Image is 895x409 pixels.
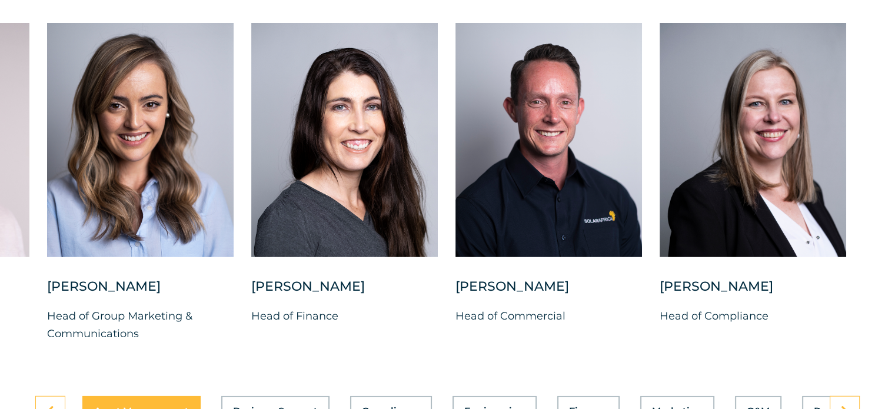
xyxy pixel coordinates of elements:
[251,278,438,307] div: [PERSON_NAME]
[660,278,846,307] div: [PERSON_NAME]
[47,278,234,307] div: [PERSON_NAME]
[251,307,438,325] p: Head of Finance
[455,278,642,307] div: [PERSON_NAME]
[660,307,846,325] p: Head of Compliance
[47,307,234,343] p: Head of Group Marketing & Communications
[455,307,642,325] p: Head of Commercial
